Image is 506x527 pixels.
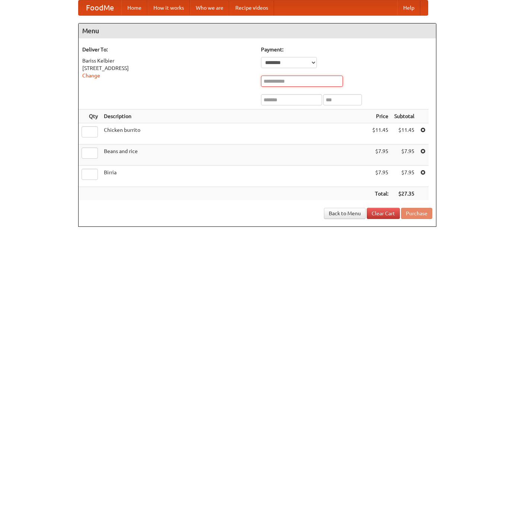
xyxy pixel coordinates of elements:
div: [STREET_ADDRESS] [82,64,254,72]
h5: Deliver To: [82,46,254,53]
th: Qty [79,109,101,123]
h5: Payment: [261,46,432,53]
td: $7.95 [369,145,391,166]
th: Total: [369,187,391,201]
a: Recipe videos [229,0,274,15]
a: Clear Cart [367,208,400,219]
a: How it works [147,0,190,15]
th: Subtotal [391,109,417,123]
td: $11.45 [391,123,417,145]
a: Change [82,73,100,79]
td: $7.95 [391,166,417,187]
th: Description [101,109,369,123]
a: FoodMe [79,0,121,15]
th: $27.35 [391,187,417,201]
h4: Menu [79,23,436,38]
button: Purchase [401,208,432,219]
td: Birria [101,166,369,187]
a: Home [121,0,147,15]
a: Help [397,0,420,15]
td: $7.95 [391,145,417,166]
td: $11.45 [369,123,391,145]
a: Who we are [190,0,229,15]
td: Chicken burrito [101,123,369,145]
th: Price [369,109,391,123]
a: Back to Menu [324,208,366,219]
td: $7.95 [369,166,391,187]
div: Bariss Kelbier [82,57,254,64]
td: Beans and rice [101,145,369,166]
